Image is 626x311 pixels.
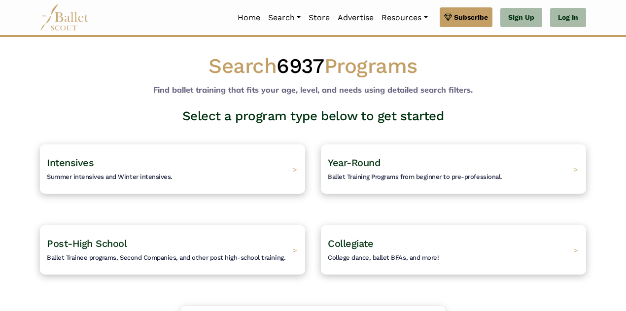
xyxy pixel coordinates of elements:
span: College dance, ballet BFAs, and more! [328,254,439,261]
span: > [292,245,297,255]
b: Find ballet training that fits your age, level, and needs using detailed search filters. [153,85,473,95]
a: Year-RoundBallet Training Programs from beginner to pre-professional. > [321,144,586,194]
a: Store [305,7,334,28]
a: Home [234,7,264,28]
a: Resources [378,7,431,28]
a: Post-High SchoolBallet Trainee programs, Second Companies, and other post high-school training. > [40,225,305,275]
span: Ballet Trainee programs, Second Companies, and other post high-school training. [47,254,285,261]
span: > [292,164,297,174]
h3: Select a program type below to get started [32,108,594,125]
a: Log In [550,8,586,28]
span: Year-Round [328,157,381,169]
span: Subscribe [454,12,488,23]
span: Intensives [47,157,94,169]
h1: Search Programs [40,53,586,80]
span: > [573,245,578,255]
span: Summer intensives and Winter intensives. [47,173,173,180]
span: Post-High School [47,238,127,249]
span: Ballet Training Programs from beginner to pre-professional. [328,173,502,180]
img: gem.svg [444,12,452,23]
span: 6937 [277,54,324,78]
a: CollegiateCollege dance, ballet BFAs, and more! > [321,225,586,275]
span: Collegiate [328,238,373,249]
a: Subscribe [440,7,492,27]
span: > [573,164,578,174]
a: Search [264,7,305,28]
a: Sign Up [500,8,542,28]
a: IntensivesSummer intensives and Winter intensives. > [40,144,305,194]
a: Advertise [334,7,378,28]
